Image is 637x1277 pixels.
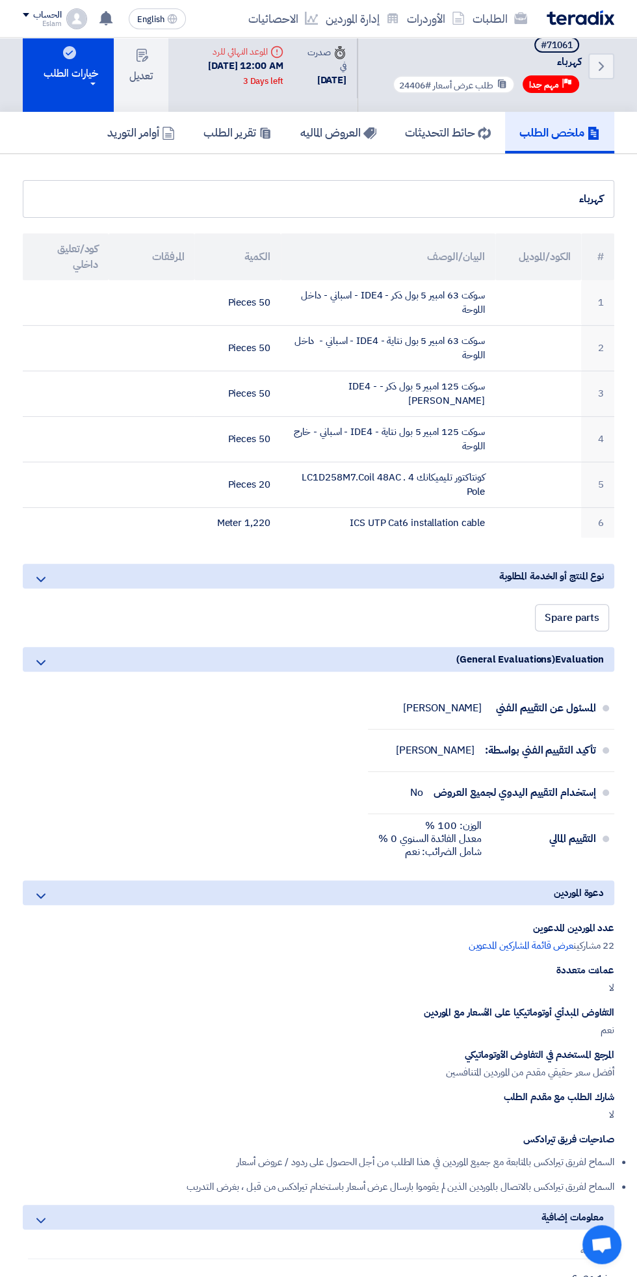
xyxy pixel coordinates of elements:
img: profile_test.png [66,8,87,29]
th: # [581,233,614,280]
div: [DATE] 12:00 AM [179,59,283,88]
a: Open chat [582,1225,621,1264]
div: صدرت في [304,46,346,73]
td: كونتاكتور تليميكانك LC1D258M7.Coil 48AC . 4 Pole [281,462,495,507]
div: أفضل سعر حقيقي مقدم من الموردين المتنافسين [446,1065,614,1080]
td: 4 [581,416,614,462]
div: عدد الموردين المدعوين [23,921,614,936]
div: لا [609,981,614,995]
td: 2 [581,325,614,371]
td: 50 Pieces [194,280,280,326]
div: No [410,786,423,799]
div: المسئول عن التقييم الفني [492,692,596,724]
div: تأكيد التقييم الفني بواسطة: [485,735,596,766]
td: سوكت 125 امبير 5 بول ذكر - IDE4 - [PERSON_NAME] [281,371,495,416]
td: 6 [581,507,614,538]
td: 20 Pieces [194,462,280,507]
a: الاحصائيات [244,3,322,34]
h5: ملخص الطلب [519,125,600,140]
td: سوكت 125 امبير 5 بول نتاية - IDE4 - اسباني - خارج اللوحة [281,416,495,462]
a: الأوردرات [403,3,469,34]
div: [PERSON_NAME] [403,702,482,715]
div: شارك الطلب مع مقدم الطلب [23,1090,614,1105]
th: البيان/الوصف [281,233,495,280]
button: تعديل [114,21,168,112]
div: شامل الضرائب: نعم [378,845,482,858]
div: Eslam [23,20,61,27]
td: 1 [581,280,614,326]
div: خيارات الطلب [38,66,98,86]
td: 50 Pieces [194,371,280,416]
span: دعوة الموردين [554,886,604,900]
li: السماح لفريق تيرادكس بالمتابعة مع جميع الموردين في هذا الطلب من أجل الحصول على ردود / عروض أسعار [187,1150,614,1175]
div: نعم [601,1023,614,1038]
div: عملات متعددة [23,963,614,978]
span: مهم جدا [529,79,559,91]
td: 1,220 Meter [194,507,280,538]
span: عرض قائمة المشاركين المدعوين [468,938,573,953]
th: المرفقات [109,233,194,280]
div: إستخدام التقييم اليدوي لجميع العروض [433,777,596,808]
h5: العروض الماليه [300,125,376,140]
h5: كهرباء [374,37,582,69]
li: السماح لفريق تيرادكس بالاتصال بالموردين الذين لم يقوموا بارسال عرض أسعار باستخدام تيرادكس من قبل ... [187,1174,614,1194]
div: المرجع المستخدم في التفاوض الأوتوماتيكي [23,1047,614,1062]
div: #71061 [541,41,573,50]
div: [DATE] [304,73,346,88]
td: 5 [581,462,614,507]
div: الموعد النهائي للرد [179,45,283,59]
a: الطلبات [469,3,531,34]
a: إدارة الموردين [322,3,403,34]
a: ملخص الطلب [505,112,614,153]
div: 22 مشاركين [468,938,614,953]
th: الكود/الموديل [495,233,581,280]
div: [PERSON_NAME] [396,744,474,757]
td: ICS UTP Cat6 installation cable [281,507,495,538]
td: 3 [581,371,614,416]
span: معلومات إضافية [541,1210,604,1224]
span: نوع المنتج أو الخدمة المطلوبة [499,569,604,583]
span: كهرباء [374,55,582,69]
th: كود/تعليق داخلي [23,233,109,280]
div: لا [609,1107,614,1122]
div: معدل الفائدة السنوي 0 % [378,832,482,845]
a: العروض الماليه [286,112,391,153]
div: 3 Days left [243,75,283,88]
span: طلب عرض أسعار [433,79,493,92]
div: التقييم المالي [492,823,596,854]
img: Teradix logo [547,10,614,25]
div: الحساب [33,10,61,21]
div: العمله [28,1245,614,1259]
span: Evaluation [555,652,604,666]
td: 50 Pieces [194,325,280,371]
button: خيارات الطلب [23,21,114,112]
button: English [129,8,186,29]
a: تقرير الطلب [189,112,286,153]
a: أوامر التوريد [93,112,189,153]
td: سوكت 63 امبير 5 بول ذكر - IDE4 - اسباني - داخل اللوحة [281,280,495,326]
div: الوزن: 100 % [378,819,482,832]
div: كهرباء [34,191,603,207]
span: Spare parts [545,610,599,625]
td: سوكت 63 امبير 5 بول نتاية - IDE4 - اسباني - داخل اللوحة [281,325,495,371]
a: حائط التحديثات [391,112,505,153]
h5: أوامر التوريد [107,125,175,140]
span: English [137,15,164,24]
td: 50 Pieces [194,416,280,462]
th: الكمية [194,233,280,280]
span: (General Evaluations) [456,652,555,666]
div: صلاحيات فريق تيرادكس [23,1132,614,1147]
h5: حائط التحديثات [405,125,491,140]
h5: تقرير الطلب [203,125,272,140]
span: #24406 [399,79,431,92]
div: التفاوض المبدأي أوتوماتيكيا على الأسعار مع الموردين [23,1005,614,1020]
